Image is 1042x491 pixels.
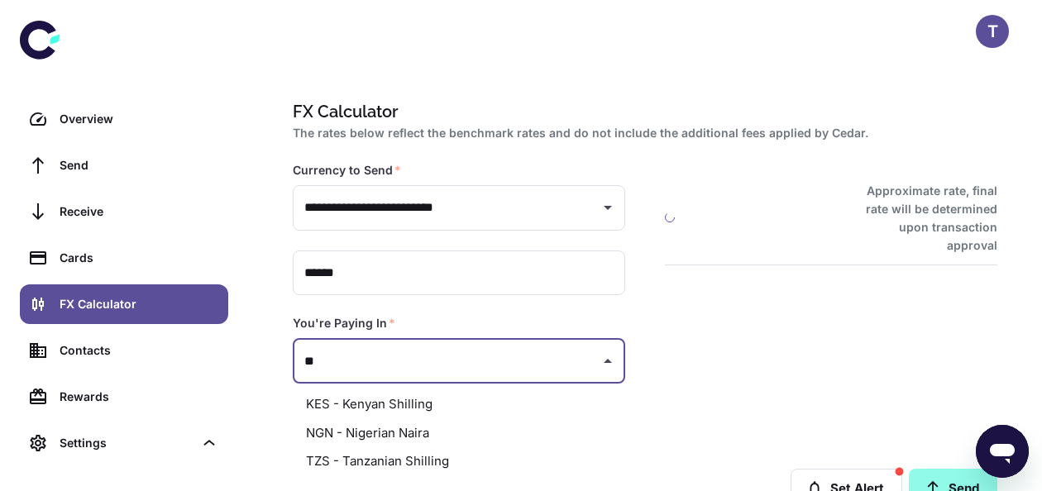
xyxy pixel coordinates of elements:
label: Currency to Send [293,162,401,179]
div: Contacts [60,341,218,360]
li: TZS - Tanzanian Shilling [293,447,625,476]
li: NGN - Nigerian Naira [293,419,625,448]
div: Rewards [60,388,218,406]
div: Cards [60,249,218,267]
button: Close [596,350,619,373]
a: Cards [20,238,228,278]
a: Rewards [20,377,228,417]
div: Settings [20,423,228,463]
div: FX Calculator [60,295,218,313]
div: Receive [60,203,218,221]
div: Overview [60,110,218,128]
a: Contacts [20,331,228,370]
h1: FX Calculator [293,99,991,124]
iframe: Button to launch messaging window [976,425,1029,478]
div: Settings [60,434,194,452]
li: KES - Kenyan Shilling [293,390,625,419]
div: Send [60,156,218,174]
label: You're Paying In [293,315,395,331]
h6: Approximate rate, final rate will be determined upon transaction approval [848,182,997,255]
a: Overview [20,99,228,139]
button: T [976,15,1009,48]
a: FX Calculator [20,284,228,324]
a: Send [20,145,228,185]
button: Open [596,196,619,219]
a: Receive [20,192,228,231]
